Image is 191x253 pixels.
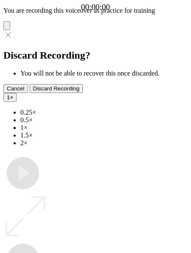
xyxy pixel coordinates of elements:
button: Cancel [3,84,28,93]
li: You will not be able to recover this once discarded. [20,70,188,77]
button: 1× [3,93,17,102]
li: 0.5× [20,116,188,124]
h2: Discard Recording? [3,50,188,61]
li: 1× [20,124,188,132]
p: You are recording this voiceover as practice for training [3,7,188,14]
a: 00:00:00 [81,3,110,12]
li: 0.25× [20,109,188,116]
span: 1 [7,94,10,101]
button: Discard Recording [30,84,83,93]
li: 1.5× [20,132,188,139]
li: 2× [20,139,188,147]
